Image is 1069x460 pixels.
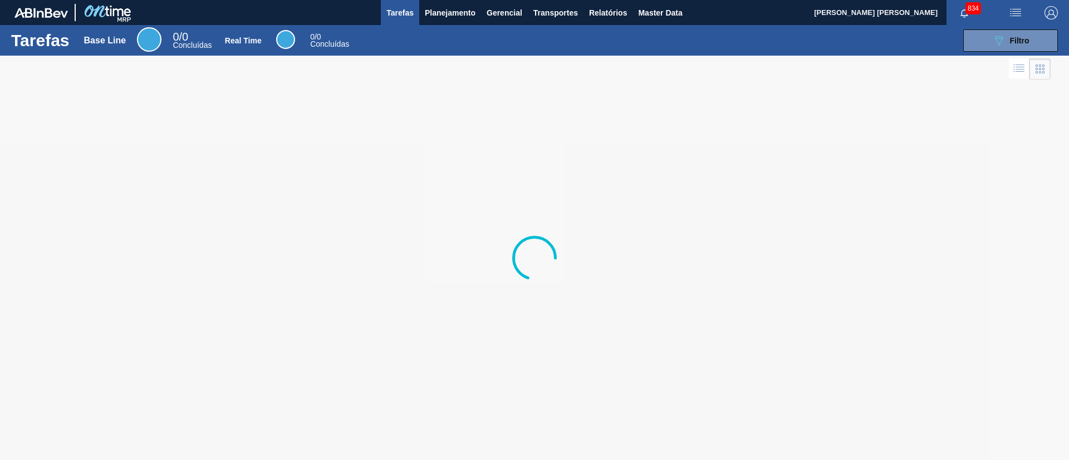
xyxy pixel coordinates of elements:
div: Base Line [137,27,161,52]
span: Relatórios [589,6,627,19]
img: Logout [1045,6,1058,19]
span: / 0 [310,32,321,41]
span: 0 [310,32,315,41]
img: TNhmsLtSVTkK8tSr43FrP2fwEKptu5GPRR3wAAAABJRU5ErkJggg== [14,8,68,18]
div: Base Line [84,36,126,46]
button: Filtro [963,29,1058,52]
div: Real Time [225,36,262,45]
span: / 0 [173,31,188,43]
span: Concluídas [173,41,212,50]
span: Master Data [638,6,682,19]
div: Base Line [173,32,212,49]
div: Real Time [310,33,349,48]
button: Notificações [947,5,982,21]
span: Planejamento [425,6,475,19]
span: Concluídas [310,39,349,48]
span: 0 [173,31,179,43]
span: Gerencial [487,6,522,19]
span: Transportes [533,6,578,19]
img: userActions [1009,6,1022,19]
span: Filtro [1010,36,1029,45]
span: Tarefas [386,6,414,19]
h1: Tarefas [11,34,70,47]
span: 834 [965,2,981,14]
div: Real Time [276,30,295,49]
